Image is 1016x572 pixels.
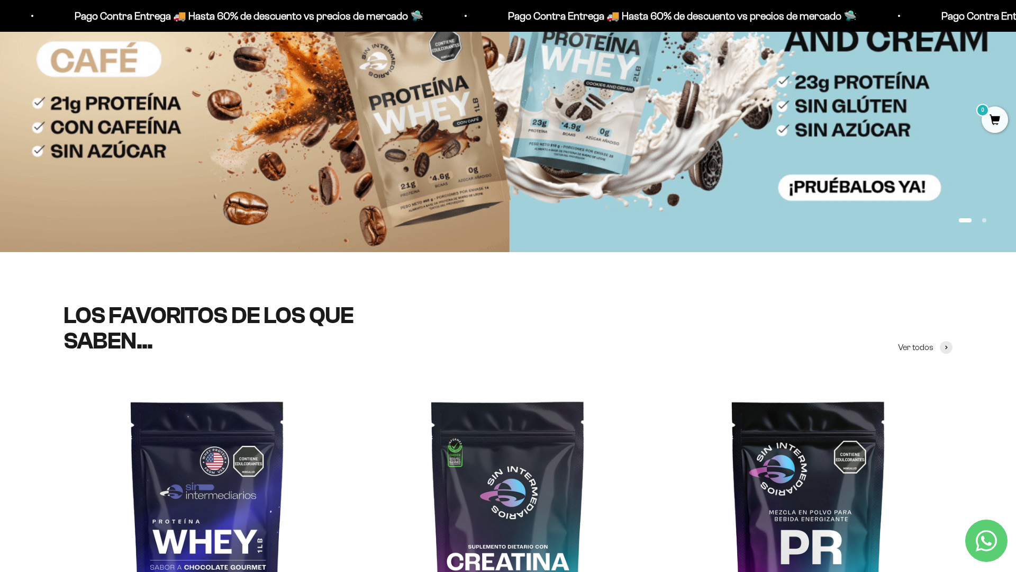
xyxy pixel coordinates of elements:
p: Pago Contra Entrega 🚚 Hasta 60% de descuento vs precios de mercado 🛸 [71,7,420,24]
span: Ver todos [898,341,933,354]
mark: 0 [976,104,989,117]
p: Pago Contra Entrega 🚚 Hasta 60% de descuento vs precios de mercado 🛸 [505,7,854,24]
a: 0 [982,115,1008,127]
split-lines: LOS FAVORITOS DE LOS QUE SABEN... [63,302,353,354]
a: Ver todos [898,341,952,354]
